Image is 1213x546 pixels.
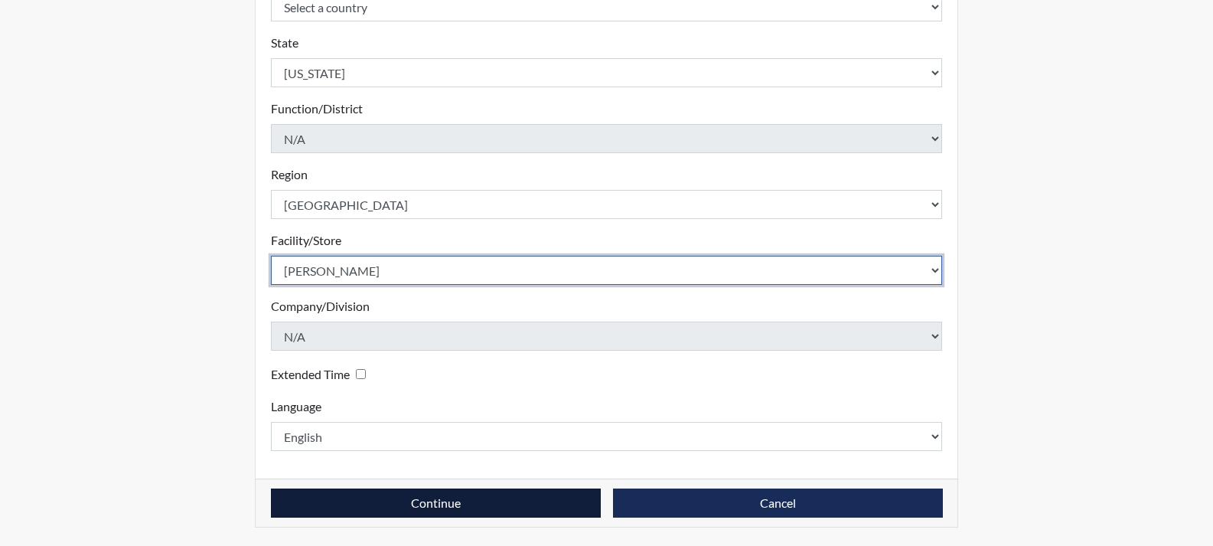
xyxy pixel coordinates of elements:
label: Language [271,397,321,416]
div: Checking this box will provide the interviewee with an accomodation of extra time to answer each ... [271,363,372,385]
button: Continue [271,489,601,518]
label: Facility/Store [271,231,341,250]
label: Extended Time [271,365,350,384]
label: Region [271,165,308,184]
label: Company/Division [271,297,370,316]
label: State [271,34,298,52]
label: Function/District [271,100,363,118]
button: Cancel [613,489,943,518]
